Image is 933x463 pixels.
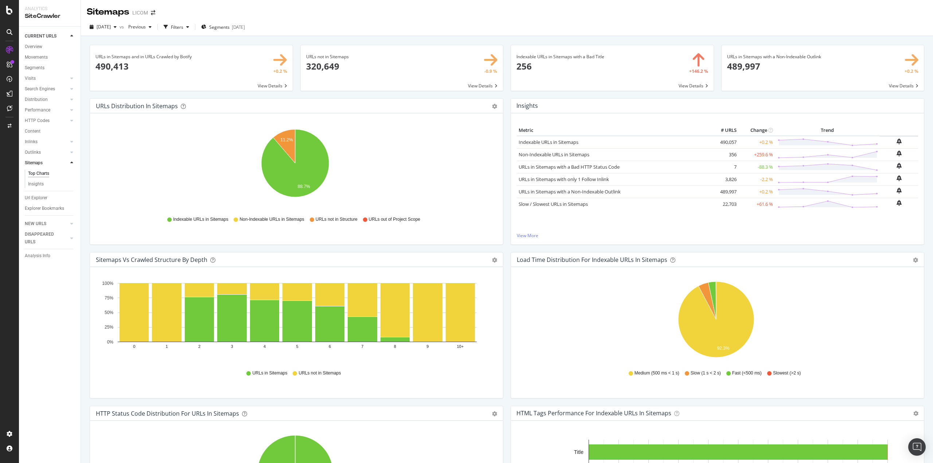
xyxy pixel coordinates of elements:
[897,150,902,156] div: bell-plus
[709,173,738,185] td: 3,826
[519,201,588,207] a: Slow / Slowest URLs in Sitemaps
[897,200,902,206] div: bell-plus
[25,138,68,146] a: Inlinks
[252,370,287,376] span: URLs in Sitemaps
[263,345,266,349] text: 4
[25,205,64,212] div: Explorer Bookmarks
[913,411,918,416] i: Options
[151,10,155,15] div: arrow-right-arrow-left
[519,139,578,145] a: Indexable URLs in Sitemaps
[296,345,298,349] text: 5
[97,24,111,30] span: 2025 Sep. 12th
[198,345,200,349] text: 2
[517,125,709,136] th: Metric
[133,345,135,349] text: 0
[173,216,228,223] span: Indexable URLs in Sitemaps
[232,24,245,30] div: [DATE]
[25,117,68,125] a: HTTP Codes
[25,127,40,135] div: Content
[25,32,56,40] div: CURRENT URLS
[209,24,230,30] span: Segments
[517,256,667,263] div: Load Time Distribution for Indexable URLs in Sitemaps
[426,345,429,349] text: 9
[913,258,918,263] div: gear
[96,410,239,417] div: HTTP Status Code Distribution For URLs in Sitemaps
[709,185,738,198] td: 489,997
[25,159,43,167] div: Sitemaps
[25,96,48,103] div: Distribution
[105,310,113,315] text: 50%
[25,231,68,246] a: DISAPPEARED URLS
[516,101,538,111] h4: Insights
[25,75,68,82] a: Visits
[773,370,801,376] span: Slowest (>2 s)
[102,281,113,286] text: 100%
[96,102,178,110] div: URLs Distribution in Sitemaps
[25,220,46,228] div: NEW URLS
[281,137,293,142] text: 11.2%
[738,148,775,161] td: +259.6 %
[897,188,902,193] div: bell-plus
[738,125,775,136] th: Change
[738,161,775,173] td: -88.3 %
[316,216,358,223] span: URLs not in Structure
[107,340,114,345] text: 0%
[25,252,50,260] div: Analysis Info
[25,85,55,93] div: Search Engines
[25,96,68,103] a: Distribution
[25,194,75,202] a: Url Explorer
[25,43,75,51] a: Overview
[908,438,926,456] div: Open Intercom Messenger
[25,32,68,40] a: CURRENT URLS
[517,279,916,363] svg: A chart.
[691,370,721,376] span: Slow (1 s < 2 s)
[298,370,341,376] span: URLs not in Sitemaps
[25,194,47,202] div: Url Explorer
[25,85,68,93] a: Search Engines
[635,370,679,376] span: Medium (500 ms < 1 s)
[709,198,738,210] td: 22,703
[709,136,738,149] td: 490,057
[25,6,75,12] div: Analytics
[231,345,233,349] text: 3
[369,216,420,223] span: URLs out of Project Scope
[519,151,589,158] a: Non-Indexable URLs in Sitemaps
[738,185,775,198] td: +0.2 %
[717,346,729,351] text: 92.3%
[897,138,902,144] div: bell-plus
[709,161,738,173] td: 7
[25,220,68,228] a: NEW URLS
[120,24,125,30] span: vs
[897,163,902,169] div: bell-plus
[25,75,36,82] div: Visits
[166,345,168,349] text: 1
[96,125,495,209] svg: A chart.
[87,21,120,33] button: [DATE]
[87,6,129,18] div: Sitemaps
[25,106,68,114] a: Performance
[25,138,38,146] div: Inlinks
[394,345,396,349] text: 8
[517,232,918,239] a: View More
[25,54,75,61] a: Movements
[28,170,75,177] a: Top Charts
[519,188,621,195] a: URLs in Sitemaps with a Non-Indexable Outlink
[897,175,902,181] div: bell-plus
[132,9,148,16] div: LICOM
[28,180,44,188] div: Insights
[25,159,68,167] a: Sitemaps
[709,125,738,136] th: # URLS
[25,149,68,156] a: Outlinks
[574,449,583,455] text: Title
[171,24,183,30] div: Filters
[28,170,49,177] div: Top Charts
[25,64,75,72] a: Segments
[25,64,44,72] div: Segments
[457,345,464,349] text: 10+
[25,12,75,20] div: SiteCrawler
[516,408,671,418] h4: HTML Tags Performance for Indexable URLs in Sitemaps
[732,370,762,376] span: Fast (<500 ms)
[96,256,207,263] div: Sitemaps vs Crawled Structure by Depth
[125,24,146,30] span: Previous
